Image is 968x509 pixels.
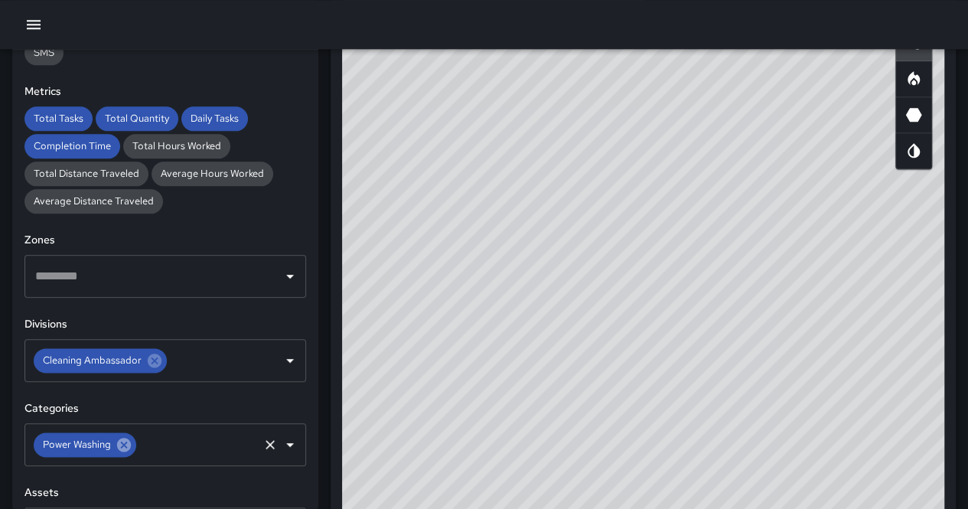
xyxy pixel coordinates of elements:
[152,162,273,186] div: Average Hours Worked
[123,139,230,152] span: Total Hours Worked
[123,134,230,158] div: Total Hours Worked
[279,266,301,287] button: Open
[279,434,301,455] button: Open
[904,142,923,160] svg: Map Style
[24,316,306,333] h6: Divisions
[34,348,167,373] div: Cleaning Ambassador
[24,485,306,501] h6: Assets
[24,167,148,180] span: Total Distance Traveled
[904,106,923,124] svg: 3D Heatmap
[24,46,64,59] span: SMS
[24,134,120,158] div: Completion Time
[904,70,923,88] svg: Heatmap
[181,106,248,131] div: Daily Tasks
[24,232,306,249] h6: Zones
[96,106,178,131] div: Total Quantity
[895,132,932,169] button: Map Style
[34,432,136,457] div: Power Washing
[259,434,281,455] button: Clear
[24,106,93,131] div: Total Tasks
[152,167,273,180] span: Average Hours Worked
[24,139,120,152] span: Completion Time
[24,189,163,214] div: Average Distance Traveled
[24,83,306,100] h6: Metrics
[24,194,163,207] span: Average Distance Traveled
[895,60,932,97] button: Heatmap
[24,400,306,417] h6: Categories
[895,96,932,133] button: 3D Heatmap
[24,41,64,65] div: SMS
[181,112,248,125] span: Daily Tasks
[24,162,148,186] div: Total Distance Traveled
[34,436,120,453] span: Power Washing
[96,112,178,125] span: Total Quantity
[34,351,151,369] span: Cleaning Ambassador
[24,112,93,125] span: Total Tasks
[279,350,301,371] button: Open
